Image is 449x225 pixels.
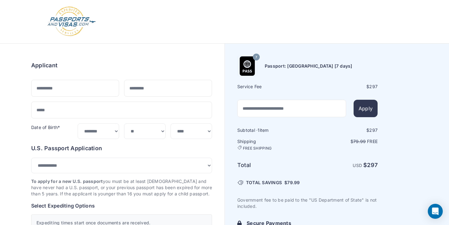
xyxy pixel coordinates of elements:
h6: Service Fee [237,84,307,90]
p: $ [308,138,378,145]
div: $ [308,84,378,90]
h6: Select Expediting Options [31,202,212,209]
span: 79.99 [287,180,300,185]
h6: U.S. Passport Application [31,144,212,153]
span: 79.99 [353,139,366,144]
h6: Total [237,161,307,170]
h6: Shipping [237,138,307,151]
span: Free [367,139,378,144]
span: 297 [369,84,378,89]
label: Date of Birth* [31,125,60,130]
h6: Passport: [GEOGRAPHIC_DATA] [7 days] [265,63,352,69]
p: you must be at least [DEMOGRAPHIC_DATA] and have never had a U.S. passport, or your previous pass... [31,178,212,197]
strong: $ [363,162,378,168]
span: USD [353,163,362,168]
h6: Applicant [31,61,57,70]
span: $ [284,180,300,186]
span: FREE SHIPPING [243,146,272,151]
p: Government fee to be paid to the "US Department of State" is not included. [237,197,378,209]
h6: Subtotal · item [237,127,307,133]
span: 297 [367,162,378,168]
img: Logo [47,6,96,37]
span: TOTAL SAVINGS [246,180,282,186]
span: 7 [255,53,257,61]
span: 297 [369,127,378,133]
img: Product Name [238,56,257,76]
button: Apply [354,100,378,117]
span: 1 [258,127,259,133]
strong: To apply for a new U.S. passport [31,179,103,184]
div: Open Intercom Messenger [428,204,443,219]
div: $ [308,127,378,133]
